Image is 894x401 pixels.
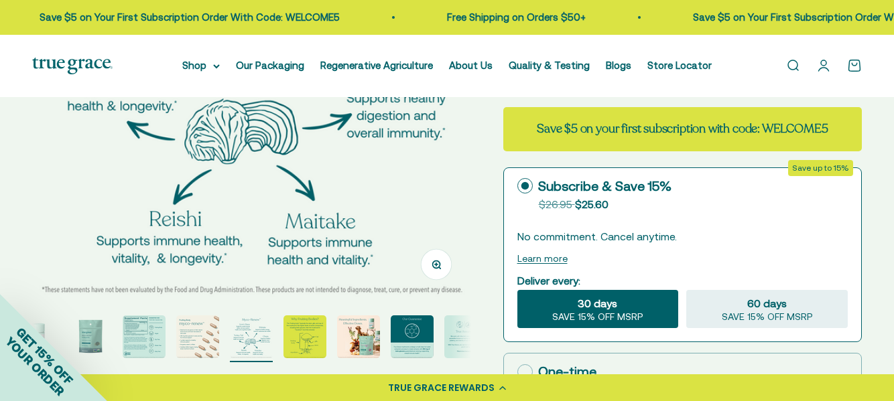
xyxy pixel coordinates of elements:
strong: Save $5 on your first subscription with code: WELCOME5 [537,121,828,137]
img: True Grace mushrooms undergo a multi-step hot water extraction process to create extracts with 25... [391,315,434,358]
button: Go to item 8 [391,315,434,362]
img: - Mushrooms are grown on their natural food source and hand-harvested at their peak - 250 mg beta... [176,315,219,358]
span: YOUR ORDER [3,334,67,398]
a: Blogs [606,60,631,71]
a: Free Shipping on Orders $50+ [444,11,583,23]
img: The "fruiting body" (typically the stem, gills, and cap of the mushroom) has higher levels of act... [283,315,326,358]
button: Go to item 6 [283,315,326,362]
a: Store Locator [647,60,712,71]
img: We work with Alkemist Labs, an independent, accredited botanical testing lab, to test the purity,... [444,315,487,358]
span: GET 15% OFF [13,325,76,387]
div: TRUE GRACE REWARDS [388,381,495,395]
a: Regenerative Agriculture [320,60,433,71]
a: Quality & Testing [509,60,590,71]
button: Go to item 9 [444,315,487,362]
button: Go to item 5 [230,315,273,362]
button: Go to item 3 [123,315,166,362]
img: True Grace full-spectrum mushroom extracts are crafted with intention. We start with the fruiting... [123,315,166,358]
img: Reishi supports immune health, daily balance, and longevity* Lion’s Mane supports brain, nerve, a... [230,315,273,358]
summary: Shop [182,58,220,74]
a: About Us [449,60,493,71]
img: Meaningful Ingredients. Effective Doses. [337,315,380,358]
a: Our Packaging [236,60,304,71]
button: Go to item 7 [337,315,380,362]
button: Go to item 4 [176,315,219,362]
p: Save $5 on Your First Subscription Order With Code: WELCOME5 [37,9,337,25]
